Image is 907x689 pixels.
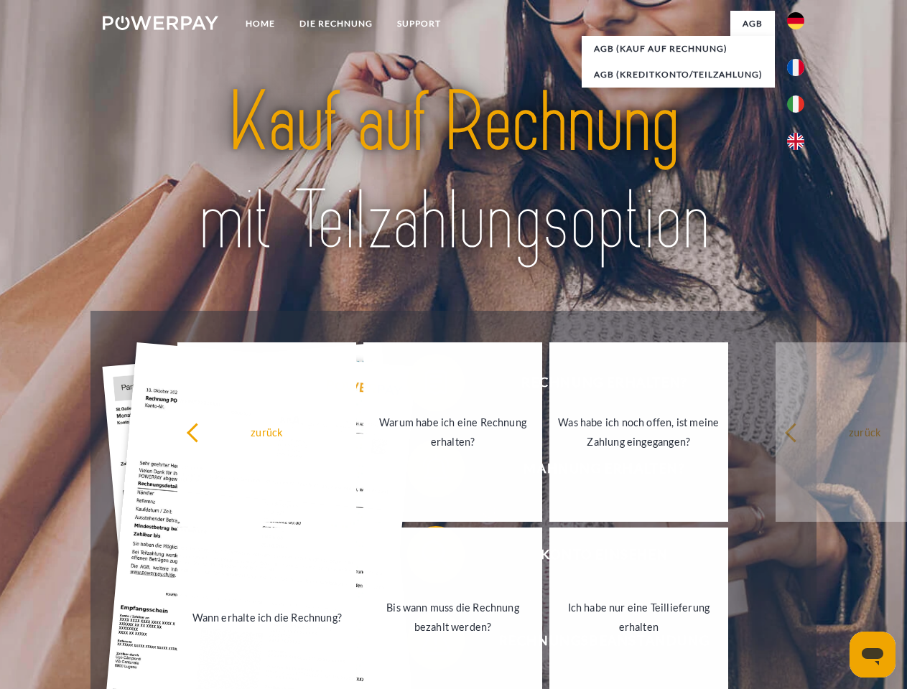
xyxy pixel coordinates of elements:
[730,11,775,37] a: agb
[186,422,348,441] div: zurück
[582,36,775,62] a: AGB (Kauf auf Rechnung)
[787,133,804,150] img: en
[787,12,804,29] img: de
[186,607,348,627] div: Wann erhalte ich die Rechnung?
[137,69,770,275] img: title-powerpay_de.svg
[287,11,385,37] a: DIE RECHNUNG
[787,95,804,113] img: it
[582,62,775,88] a: AGB (Kreditkonto/Teilzahlung)
[385,11,453,37] a: SUPPORT
[787,59,804,76] img: fr
[558,413,720,451] div: Was habe ich noch offen, ist meine Zahlung eingegangen?
[372,413,534,451] div: Warum habe ich eine Rechnung erhalten?
[850,632,896,678] iframe: Schaltfläche zum Öffnen des Messaging-Fensters
[558,598,720,637] div: Ich habe nur eine Teillieferung erhalten
[372,598,534,637] div: Bis wann muss die Rechnung bezahlt werden?
[103,16,218,30] img: logo-powerpay-white.svg
[549,342,728,522] a: Was habe ich noch offen, ist meine Zahlung eingegangen?
[233,11,287,37] a: Home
